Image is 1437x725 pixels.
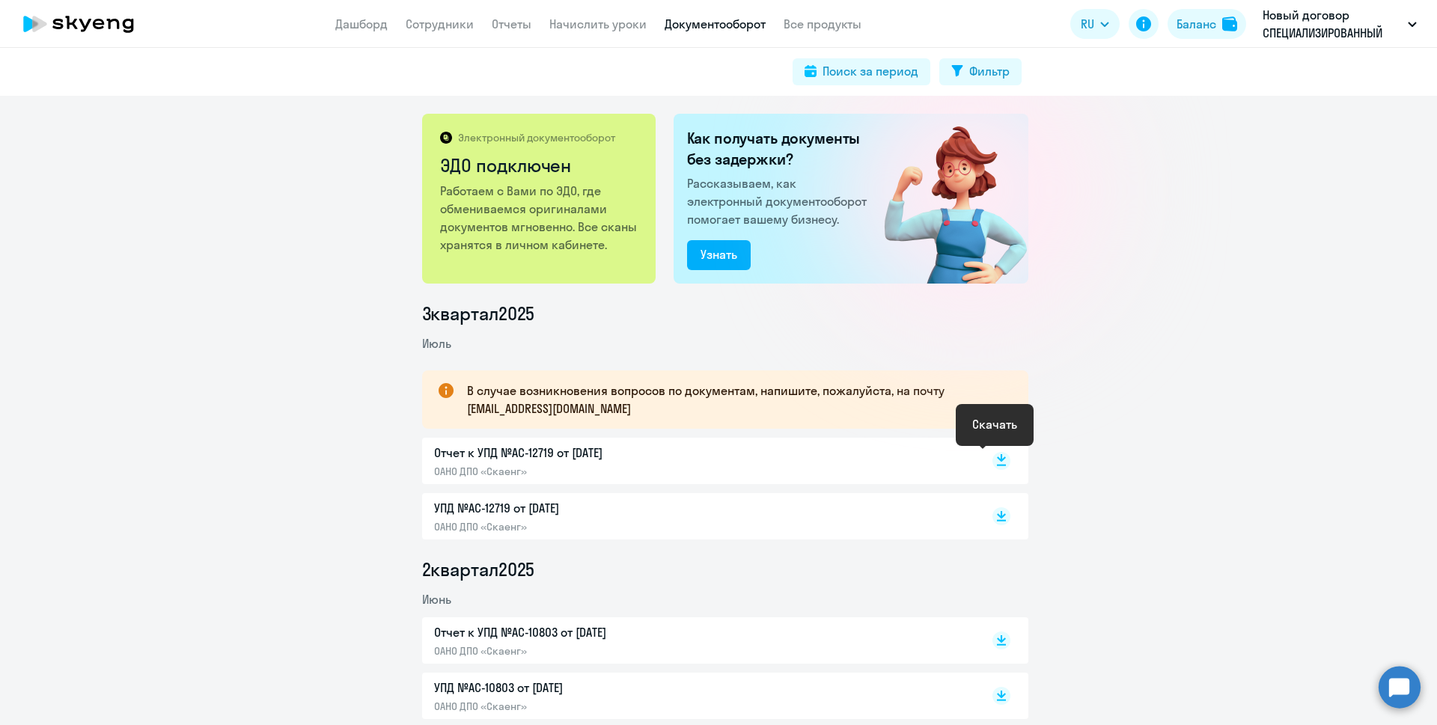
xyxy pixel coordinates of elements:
button: Узнать [687,240,751,270]
p: УПД №AC-12719 от [DATE] [434,499,748,517]
a: Отчет к УПД №AC-10803 от [DATE]ОАНО ДПО «Скаенг» [434,623,961,658]
a: Документооборот [665,16,766,31]
p: УПД №AC-10803 от [DATE] [434,679,748,697]
a: Начислить уроки [549,16,647,31]
a: Все продукты [784,16,861,31]
p: Рассказываем, как электронный документооборот помогает вашему бизнесу. [687,174,873,228]
span: Июнь [422,592,451,607]
button: Балансbalance [1168,9,1246,39]
p: Новый договор СПЕЦИАЛИЗИРОВАННЫЙ ДЕПОЗИТАРИЙ ИНФИНИТУМ, СПЕЦИАЛИЗИРОВАННЫЙ ДЕПОЗИТАРИЙ ИНФИНИТУМ, АО [1263,6,1402,42]
a: УПД №AC-10803 от [DATE]ОАНО ДПО «Скаенг» [434,679,961,713]
p: ОАНО ДПО «Скаенг» [434,700,748,713]
p: Работаем с Вами по ЭДО, где обмениваемся оригиналами документов мгновенно. Все сканы хранятся в л... [440,182,640,254]
button: RU [1070,9,1120,39]
p: Отчет к УПД №AC-10803 от [DATE] [434,623,748,641]
h2: Как получать документы без задержки? [687,128,873,170]
a: Отчеты [492,16,531,31]
p: Электронный документооборот [458,131,615,144]
img: connected [860,114,1028,284]
span: Июль [422,336,451,351]
img: balance [1222,16,1237,31]
li: 2 квартал 2025 [422,557,1028,581]
div: Узнать [701,245,737,263]
h2: ЭДО подключен [440,153,640,177]
button: Новый договор СПЕЦИАЛИЗИРОВАННЫЙ ДЕПОЗИТАРИЙ ИНФИНИТУМ, СПЕЦИАЛИЗИРОВАННЫЙ ДЕПОЗИТАРИЙ ИНФИНИТУМ, АО [1255,6,1424,42]
a: УПД №AC-12719 от [DATE]ОАНО ДПО «Скаенг» [434,499,961,533]
a: Дашборд [335,16,388,31]
div: Скачать [972,415,1017,433]
p: ОАНО ДПО «Скаенг» [434,465,748,478]
div: Баланс [1177,15,1216,33]
p: ОАНО ДПО «Скаенг» [434,644,748,658]
a: Сотрудники [406,16,474,31]
button: Поиск за период [793,58,930,85]
div: Поиск за период [823,62,918,80]
span: RU [1081,15,1094,33]
a: Отчет к УПД №AC-12719 от [DATE]ОАНО ДПО «Скаенг» [434,444,961,478]
li: 3 квартал 2025 [422,302,1028,325]
p: В случае возникновения вопросов по документам, напишите, пожалуйста, на почту [EMAIL_ADDRESS][DOM... [467,382,1001,417]
p: ОАНО ДПО «Скаенг» [434,520,748,533]
div: Фильтр [969,62,1010,80]
p: Отчет к УПД №AC-12719 от [DATE] [434,444,748,462]
button: Фильтр [939,58,1022,85]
